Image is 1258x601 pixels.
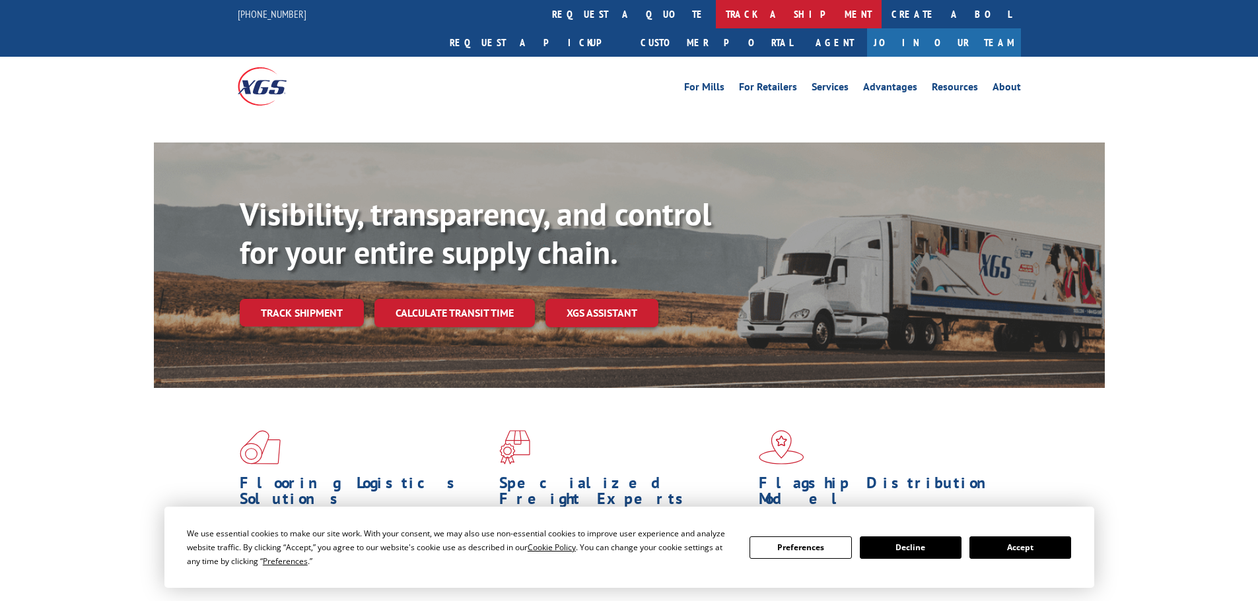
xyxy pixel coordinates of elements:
[240,193,711,272] b: Visibility, transparency, and control for your entire supply chain.
[802,28,867,57] a: Agent
[812,82,849,96] a: Services
[863,82,917,96] a: Advantages
[164,507,1094,588] div: Cookie Consent Prompt
[631,28,802,57] a: Customer Portal
[750,536,851,559] button: Preferences
[440,28,631,57] a: Request a pickup
[969,536,1071,559] button: Accept
[263,555,308,567] span: Preferences
[240,299,364,327] a: Track shipment
[374,299,535,327] a: Calculate transit time
[240,475,489,513] h1: Flooring Logistics Solutions
[528,542,576,553] span: Cookie Policy
[867,28,1021,57] a: Join Our Team
[932,82,978,96] a: Resources
[545,299,658,327] a: XGS ASSISTANT
[993,82,1021,96] a: About
[759,475,1008,513] h1: Flagship Distribution Model
[860,536,961,559] button: Decline
[759,430,804,464] img: xgs-icon-flagship-distribution-model-red
[499,430,530,464] img: xgs-icon-focused-on-flooring-red
[240,430,281,464] img: xgs-icon-total-supply-chain-intelligence-red
[684,82,724,96] a: For Mills
[499,475,749,513] h1: Specialized Freight Experts
[238,7,306,20] a: [PHONE_NUMBER]
[187,526,734,568] div: We use essential cookies to make our site work. With your consent, we may also use non-essential ...
[739,82,797,96] a: For Retailers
